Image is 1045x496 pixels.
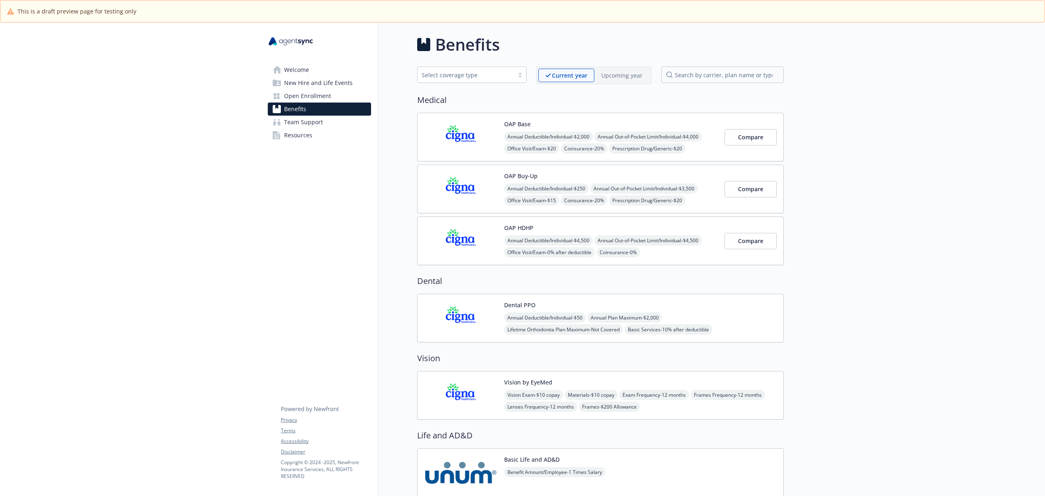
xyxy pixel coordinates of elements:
[596,247,640,257] span: Coinsurance - 0%
[268,103,371,116] a: Benefits
[738,237,763,245] span: Compare
[594,132,702,142] span: Annual Out-of-Pocket Limit/Individual - $4,000
[504,301,536,309] button: Dental PPO
[609,195,685,206] span: Prescription Drug/Generic - $20
[504,132,593,142] span: Annual Deductible/Individual - $2,000
[284,103,306,116] span: Benefits
[424,301,498,335] img: CIGNA carrier logo
[691,390,765,400] span: Frames Frequency - 12 months
[725,129,777,145] button: Compare
[504,183,589,194] span: Annual Deductible/Individual - $250
[609,143,685,154] span: Prescription Drug/Generic - $20
[565,390,618,400] span: Materials - $10 copay
[424,172,498,206] img: CIGNA carrier logo
[281,438,371,445] a: Accessibility
[504,455,560,464] button: Basic Life and AD&D
[417,275,784,287] h2: Dental
[601,71,643,80] p: Upcoming year
[504,324,623,335] span: Lifetime Orthodontia Plan Maximum - Not Covered
[268,116,371,129] a: Team Support
[424,455,498,490] img: UNUM carrier logo
[422,71,510,79] div: Select coverage type
[284,116,323,129] span: Team Support
[268,63,371,76] a: Welcome
[424,378,498,413] img: CIGNA carrier logo
[268,76,371,89] a: New Hire and Life Events
[424,120,498,154] img: CIGNA carrier logo
[561,143,607,154] span: Coinsurance - 20%
[504,402,577,412] span: Lenses Frequency - 12 months
[504,120,531,128] button: OAP Base
[417,94,784,106] h2: Medical
[587,313,662,323] span: Annual Plan Maximum - $2,000
[281,416,371,424] a: Privacy
[435,32,500,57] h1: Benefits
[18,7,136,16] span: This is a draft preview page for testing only
[284,89,331,103] span: Open Enrollment
[417,429,784,442] h2: Life and AD&D
[552,71,587,80] p: Current year
[281,459,371,480] p: Copyright © 2024 - 2025 , Newfront Insurance Services, ALL RIGHTS RESERVED
[504,467,605,477] span: Benefit Amount/Employee - 1 Times Salary
[661,67,784,83] input: search by carrier, plan name or type
[561,195,607,206] span: Coinsurance - 20%
[594,235,702,246] span: Annual Out-of-Pocket Limit/Individual - $4,500
[281,448,371,456] a: Disclaimer
[504,247,595,257] span: Office Visit/Exam - 0% after deductible
[504,313,586,323] span: Annual Deductible/Individual - $50
[504,235,593,246] span: Annual Deductible/Individual - $4,500
[268,129,371,142] a: Resources
[504,172,538,180] button: OAP Buy-Up
[725,233,777,249] button: Compare
[504,223,534,232] button: OAP HDHP
[625,324,712,335] span: Basic Services - 10% after deductible
[284,63,309,76] span: Welcome
[284,129,312,142] span: Resources
[424,223,498,258] img: CIGNA carrier logo
[504,390,563,400] span: Vision Exam - $10 copay
[619,390,689,400] span: Exam Frequency - 12 months
[738,185,763,193] span: Compare
[417,352,784,364] h2: Vision
[725,181,777,197] button: Compare
[504,378,552,387] button: Vision by EyeMed
[590,183,698,194] span: Annual Out-of-Pocket Limit/Individual - $3,500
[284,76,353,89] span: New Hire and Life Events
[738,133,763,141] span: Compare
[504,195,559,206] span: Office Visit/Exam - $15
[281,427,371,434] a: Terms
[579,402,640,412] span: Frames - $200 Allowance
[504,143,559,154] span: Office Visit/Exam - $20
[268,89,371,103] a: Open Enrollment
